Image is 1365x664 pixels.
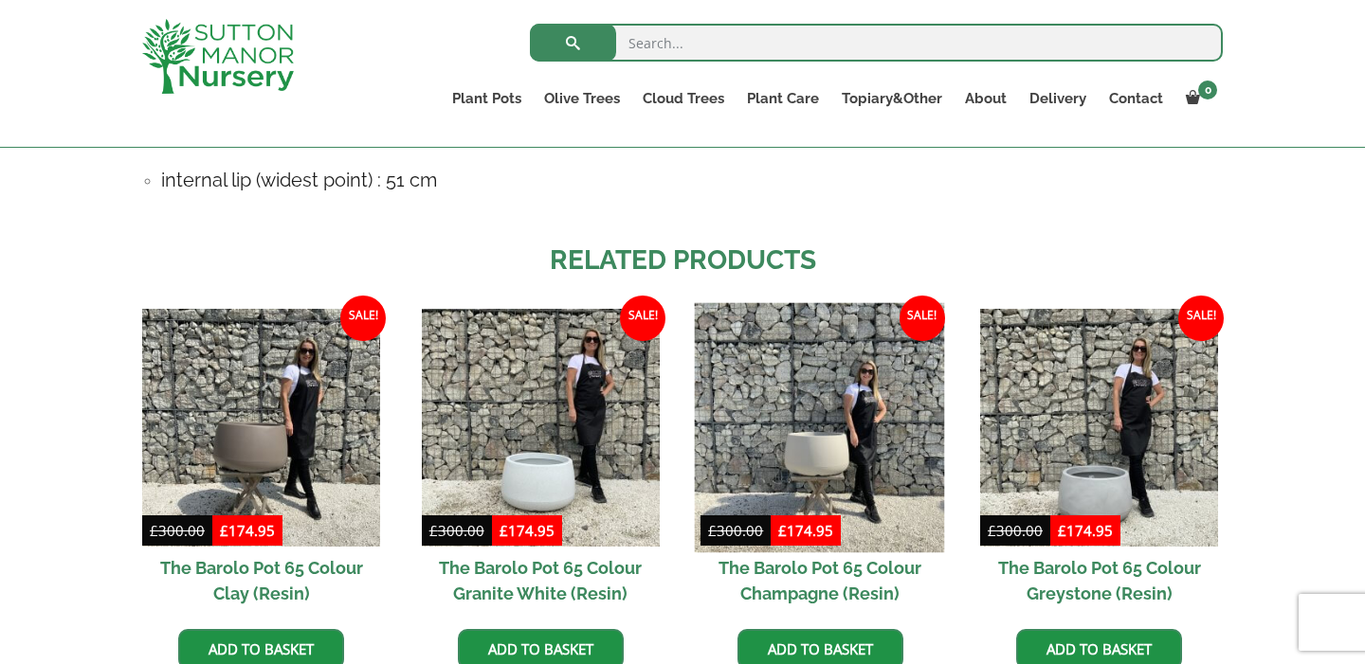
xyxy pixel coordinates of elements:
[988,521,1043,540] bdi: 300.00
[422,309,660,547] img: The Barolo Pot 65 Colour Granite White (Resin)
[1174,85,1223,112] a: 0
[500,521,555,540] bdi: 174.95
[988,521,996,540] span: £
[954,85,1018,112] a: About
[533,85,631,112] a: Olive Trees
[1098,85,1174,112] a: Contact
[1018,85,1098,112] a: Delivery
[900,296,945,341] span: Sale!
[142,19,294,94] img: logo
[1058,521,1066,540] span: £
[150,521,205,540] bdi: 300.00
[142,547,380,615] h2: The Barolo Pot 65 Colour Clay (Resin)
[695,303,945,553] img: The Barolo Pot 65 Colour Champagne (Resin)
[1178,296,1224,341] span: Sale!
[980,547,1218,615] h2: The Barolo Pot 65 Colour Greystone (Resin)
[980,309,1218,547] img: The Barolo Pot 65 Colour Greystone (Resin)
[150,521,158,540] span: £
[422,309,660,615] a: Sale! The Barolo Pot 65 Colour Granite White (Resin)
[142,241,1223,280] h2: Related products
[429,521,438,540] span: £
[708,521,717,540] span: £
[422,547,660,615] h2: The Barolo Pot 65 Colour Granite White (Resin)
[1058,521,1113,540] bdi: 174.95
[441,85,533,112] a: Plant Pots
[778,521,787,540] span: £
[736,85,830,112] a: Plant Care
[701,309,938,615] a: Sale! The Barolo Pot 65 Colour Champagne (Resin)
[220,521,228,540] span: £
[161,166,1223,195] h4: internal lip (widest point) : 51 cm
[980,309,1218,615] a: Sale! The Barolo Pot 65 Colour Greystone (Resin)
[778,521,833,540] bdi: 174.95
[340,296,386,341] span: Sale!
[142,309,380,615] a: Sale! The Barolo Pot 65 Colour Clay (Resin)
[530,24,1223,62] input: Search...
[1198,81,1217,99] span: 0
[429,521,484,540] bdi: 300.00
[708,521,763,540] bdi: 300.00
[500,521,508,540] span: £
[142,309,380,547] img: The Barolo Pot 65 Colour Clay (Resin)
[701,547,938,615] h2: The Barolo Pot 65 Colour Champagne (Resin)
[631,85,736,112] a: Cloud Trees
[620,296,665,341] span: Sale!
[220,521,275,540] bdi: 174.95
[830,85,954,112] a: Topiary&Other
